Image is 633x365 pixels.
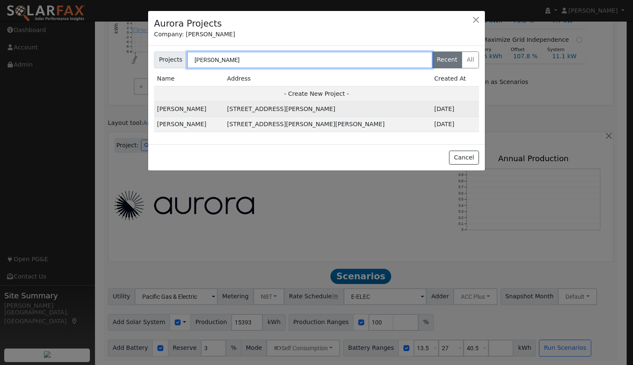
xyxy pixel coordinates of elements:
h4: Aurora Projects [154,17,222,30]
td: [STREET_ADDRESS][PERSON_NAME] [224,102,431,117]
span: Projects [154,51,187,68]
button: Cancel [449,151,479,165]
td: Created At [431,71,479,87]
label: All [462,51,479,68]
td: [PERSON_NAME] [154,117,224,132]
td: [STREET_ADDRESS][PERSON_NAME][PERSON_NAME] [224,117,431,132]
div: Company: [PERSON_NAME] [154,30,479,39]
td: Name [154,71,224,87]
td: [PERSON_NAME] [154,102,224,117]
td: 3d [431,102,479,117]
td: Address [224,71,431,87]
label: Recent [432,51,463,68]
td: - Create New Project - [154,86,479,101]
td: 7d [431,117,479,132]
